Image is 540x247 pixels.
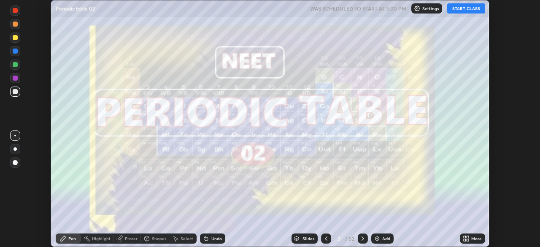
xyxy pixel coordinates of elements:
[92,236,111,241] div: Highlight
[68,236,76,241] div: Pen
[414,5,421,12] img: class-settings-icons
[211,236,222,241] div: Undo
[422,6,439,11] p: Settings
[345,236,347,241] div: /
[447,3,485,14] button: START CLASS
[56,5,95,12] p: Periodic table 02
[125,236,138,241] div: Eraser
[471,236,482,241] div: More
[335,236,343,241] div: 3
[349,235,354,242] div: 52
[382,236,390,241] div: Add
[302,236,314,241] div: Slides
[181,236,193,241] div: Select
[374,235,381,242] img: add-slide-button
[152,236,166,241] div: Shapes
[310,5,406,12] h5: WAS SCHEDULED TO START AT 3:00 PM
